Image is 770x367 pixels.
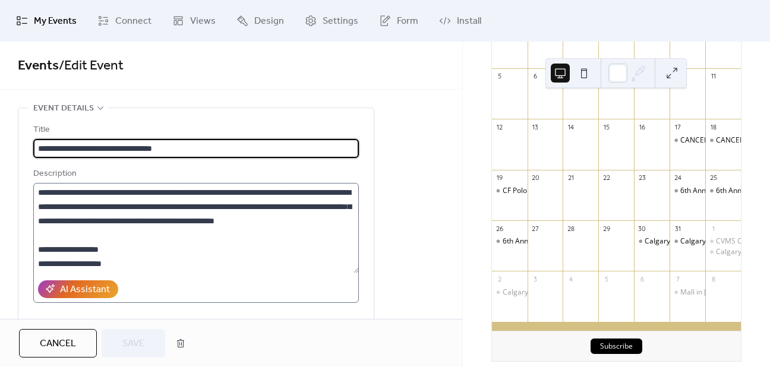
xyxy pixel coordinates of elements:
div: 5 [496,72,504,81]
div: CF Polo Park - Fall Pop Up [503,186,586,196]
div: CANCELED - CF Polo Park - Fall Pop Up [670,135,705,145]
div: 6th Annual Double Double Toil and Trouble [503,236,645,246]
div: 26 [496,224,504,233]
span: Settings [323,14,358,29]
span: Event details [33,102,94,116]
div: Description [33,167,356,181]
span: Views [190,14,216,29]
div: 16 [638,122,646,131]
div: 6th Annual Double Double Toil and Trouble [492,236,528,246]
div: 14 [566,122,575,131]
div: 31 [673,224,682,233]
div: 15 [602,122,611,131]
div: 20 [531,173,540,182]
a: Connect [89,5,160,37]
div: Location [33,317,356,331]
a: Design [228,5,293,37]
div: Mall in The Hall [670,287,705,298]
span: Design [254,14,284,29]
a: Settings [296,5,367,37]
div: AI Assistant [60,283,110,297]
div: Calgary Festival of Crafts [645,236,727,246]
button: Cancel [19,329,97,357]
div: 21 [566,173,575,182]
div: 13 [531,122,540,131]
div: 24 [673,173,682,182]
div: 27 [531,224,540,233]
div: Calgary Festival of Crafts [492,287,528,298]
span: Connect [115,14,152,29]
div: 3 [531,274,540,283]
div: 5 [602,274,611,283]
span: Cancel [40,337,76,351]
a: Install [430,5,490,37]
div: CANCELED - CF Polo Park - Halloween Pop Up [705,135,741,145]
span: Form [397,14,418,29]
button: AI Assistant [38,280,118,298]
span: My Events [34,14,77,29]
div: 25 [709,173,718,182]
div: 6 [531,72,540,81]
div: 30 [638,224,646,233]
div: Calgary Festival of Crafts [634,236,670,246]
div: 7 [673,274,682,283]
div: 19 [496,173,504,182]
div: 11 [709,72,718,81]
div: 2 [496,274,504,283]
a: Events [18,53,59,79]
div: 29 [602,224,611,233]
a: Form [370,5,427,37]
a: Views [163,5,225,37]
div: 6 [638,274,646,283]
div: Title [33,123,356,137]
div: Calgary Festival of Crafts [680,236,763,246]
a: My Events [7,5,86,37]
div: 8 [709,274,718,283]
div: CVMS Christmas Craft Fair [705,236,741,246]
div: 6th Annual Double Double Toil and Trouble [670,186,705,196]
div: Calgary Festival of Crafts [503,287,585,298]
div: 1 [709,224,718,233]
div: CF Polo Park - Fall Pop Up [492,186,528,196]
div: 4 [566,274,575,283]
div: Calgary Festival of Crafts [705,247,741,257]
div: 17 [673,122,682,131]
div: 18 [709,122,718,131]
div: 23 [638,173,646,182]
div: 12 [496,122,504,131]
div: 6th Annual Double Double Toil and Trouble [705,186,741,196]
span: Install [457,14,481,29]
div: 28 [566,224,575,233]
button: Subscribe [591,338,642,354]
div: 22 [602,173,611,182]
div: Calgary Festival of Crafts [670,236,705,246]
span: / Edit Event [59,53,124,79]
